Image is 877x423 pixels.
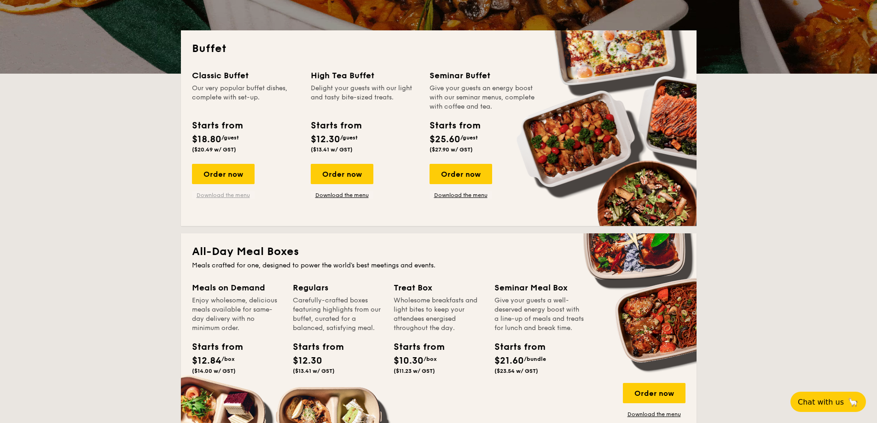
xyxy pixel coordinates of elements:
div: High Tea Buffet [311,69,418,82]
div: Carefully-crafted boxes featuring highlights from our buffet, curated for a balanced, satisfying ... [293,296,383,333]
div: Order now [192,164,255,184]
div: Wholesome breakfasts and light bites to keep your attendees energised throughout the day. [394,296,483,333]
div: Treat Box [394,281,483,294]
div: Give your guests a well-deserved energy boost with a line-up of meals and treats for lunch and br... [494,296,584,333]
span: ($20.49 w/ GST) [192,146,236,153]
div: Seminar Meal Box [494,281,584,294]
span: ($13.41 w/ GST) [293,368,335,374]
span: $12.30 [311,134,340,145]
div: Delight your guests with our light and tasty bite-sized treats. [311,84,418,111]
div: Starts from [192,340,233,354]
span: /box [221,356,235,362]
div: Order now [311,164,373,184]
a: Download the menu [430,191,492,199]
div: Order now [623,383,685,403]
span: ($23.54 w/ GST) [494,368,538,374]
div: Classic Buffet [192,69,300,82]
div: Regulars [293,281,383,294]
div: Starts from [494,340,536,354]
span: /bundle [524,356,546,362]
a: Download the menu [311,191,373,199]
div: Enjoy wholesome, delicious meals available for same-day delivery with no minimum order. [192,296,282,333]
span: $12.30 [293,355,322,366]
span: 🦙 [848,397,859,407]
span: $18.80 [192,134,221,145]
span: $10.30 [394,355,424,366]
div: Seminar Buffet [430,69,537,82]
a: Download the menu [192,191,255,199]
span: ($11.23 w/ GST) [394,368,435,374]
div: Starts from [394,340,435,354]
div: Meals on Demand [192,281,282,294]
span: /box [424,356,437,362]
span: $21.60 [494,355,524,366]
a: Download the menu [623,411,685,418]
span: $25.60 [430,134,460,145]
span: ($14.00 w/ GST) [192,368,236,374]
span: Chat with us [798,398,844,406]
span: /guest [340,134,358,141]
div: Give your guests an energy boost with our seminar menus, complete with coffee and tea. [430,84,537,111]
h2: All-Day Meal Boxes [192,244,685,259]
span: /guest [221,134,239,141]
div: Meals crafted for one, designed to power the world's best meetings and events. [192,261,685,270]
span: $12.84 [192,355,221,366]
div: Starts from [430,119,480,133]
span: ($27.90 w/ GST) [430,146,473,153]
span: /guest [460,134,478,141]
span: ($13.41 w/ GST) [311,146,353,153]
div: Starts from [192,119,242,133]
button: Chat with us🦙 [790,392,866,412]
h2: Buffet [192,41,685,56]
div: Order now [430,164,492,184]
div: Starts from [293,340,334,354]
div: Starts from [311,119,361,133]
div: Our very popular buffet dishes, complete with set-up. [192,84,300,111]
